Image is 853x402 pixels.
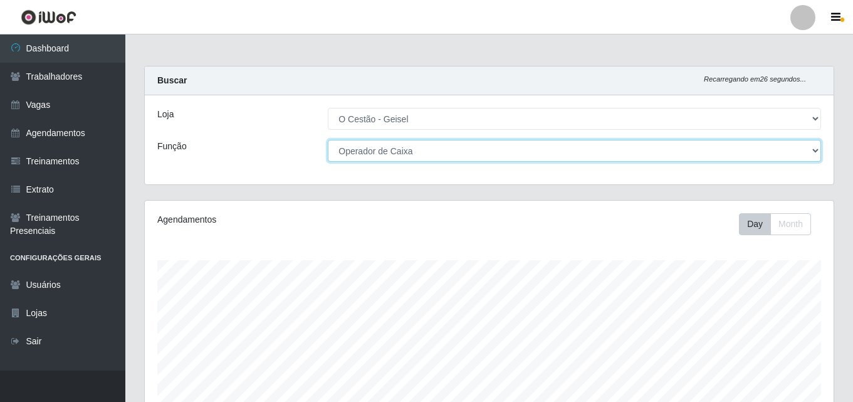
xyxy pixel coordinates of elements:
[21,9,76,25] img: CoreUI Logo
[739,213,811,235] div: First group
[770,213,811,235] button: Month
[157,75,187,85] strong: Buscar
[157,140,187,153] label: Função
[739,213,821,235] div: Toolbar with button groups
[739,213,771,235] button: Day
[704,75,806,83] i: Recarregando em 26 segundos...
[157,108,174,121] label: Loja
[157,213,423,226] div: Agendamentos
